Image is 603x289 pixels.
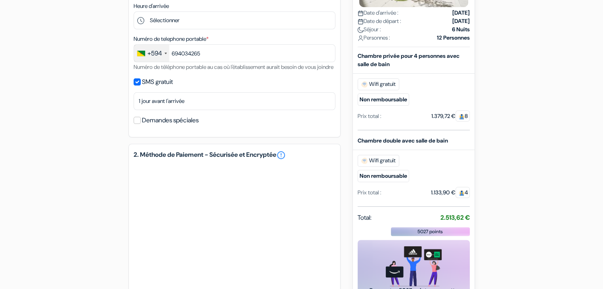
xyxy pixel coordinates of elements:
div: 1.379,72 € [431,112,470,120]
img: guest.svg [459,190,465,196]
small: Non remboursable [358,93,409,106]
img: guest.svg [459,114,465,120]
strong: [DATE] [452,17,470,25]
span: Date d'arrivée : [358,9,398,17]
input: 694 20 12 34 [134,44,335,62]
img: calendar.svg [358,19,364,25]
img: free_wifi.svg [361,81,368,87]
div: French Guiana (Guyane française): +594 [134,45,169,62]
strong: [DATE] [452,9,470,17]
span: Total: [358,213,371,222]
h5: 2. Méthode de Paiement - Sécurisée et Encryptée [134,150,335,160]
img: moon.svg [358,27,364,33]
span: 5027 points [417,228,443,235]
b: Chambre double avec salle de bain [358,137,448,144]
span: 4 [456,187,470,198]
small: Numéro de téléphone portable au cas où l'établissement aurait besoin de vous joindre [134,63,333,70]
span: Séjour : [358,25,381,34]
span: Date de départ : [358,17,401,25]
img: calendar.svg [358,10,364,16]
span: Wifi gratuit [358,78,399,90]
strong: 6 Nuits [452,25,470,34]
strong: 12 Personnes [437,34,470,42]
img: free_wifi.svg [361,158,368,164]
div: +594 [147,49,162,58]
strong: 2.513,62 € [440,213,470,222]
span: Personnes : [358,34,390,42]
div: Prix total : [358,188,381,197]
a: error_outline [276,150,286,160]
div: Prix total : [358,112,381,120]
label: Demandes spéciales [142,115,199,126]
img: user_icon.svg [358,35,364,41]
span: 8 [456,110,470,122]
label: Numéro de telephone portable [134,35,209,43]
small: Non remboursable [358,170,409,182]
span: Wifi gratuit [358,155,399,167]
label: SMS gratuit [142,76,173,87]
label: Heure d'arrivée [134,2,169,10]
b: Chambre privée pour 4 personnes avec salle de bain [358,52,459,68]
div: 1.133,90 € [431,188,470,197]
img: gift_card_hero_new.png [386,246,442,286]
